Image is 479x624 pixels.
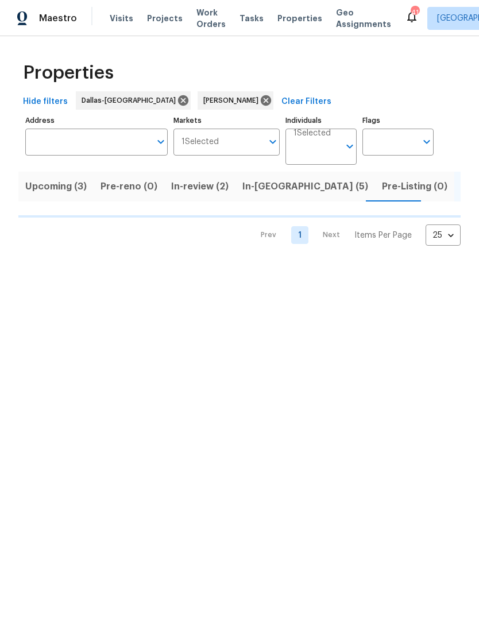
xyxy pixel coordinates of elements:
nav: Pagination Navigation [250,224,461,246]
span: Dallas-[GEOGRAPHIC_DATA] [82,95,180,106]
span: Geo Assignments [336,7,391,30]
button: Hide filters [18,91,72,113]
label: Markets [173,117,280,124]
label: Flags [362,117,434,124]
button: Clear Filters [277,91,336,113]
label: Address [25,117,168,124]
span: Pre-reno (0) [101,179,157,195]
p: Items Per Page [354,230,412,241]
span: Work Orders [196,7,226,30]
div: Dallas-[GEOGRAPHIC_DATA] [76,91,191,110]
div: 25 [426,220,461,250]
button: Open [153,134,169,150]
span: Visits [110,13,133,24]
span: [PERSON_NAME] [203,95,263,106]
span: Maestro [39,13,77,24]
span: Properties [23,67,114,79]
button: Open [419,134,435,150]
a: Goto page 1 [291,226,308,244]
span: In-[GEOGRAPHIC_DATA] (5) [242,179,368,195]
span: Projects [147,13,183,24]
span: Properties [277,13,322,24]
div: [PERSON_NAME] [198,91,273,110]
button: Open [342,138,358,154]
span: Pre-Listing (0) [382,179,447,195]
span: In-review (2) [171,179,229,195]
label: Individuals [285,117,357,124]
span: Hide filters [23,95,68,109]
span: Clear Filters [281,95,331,109]
span: 1 Selected [181,137,219,147]
span: Upcoming (3) [25,179,87,195]
button: Open [265,134,281,150]
span: 1 Selected [293,129,331,138]
div: 41 [411,7,419,18]
span: Tasks [239,14,264,22]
